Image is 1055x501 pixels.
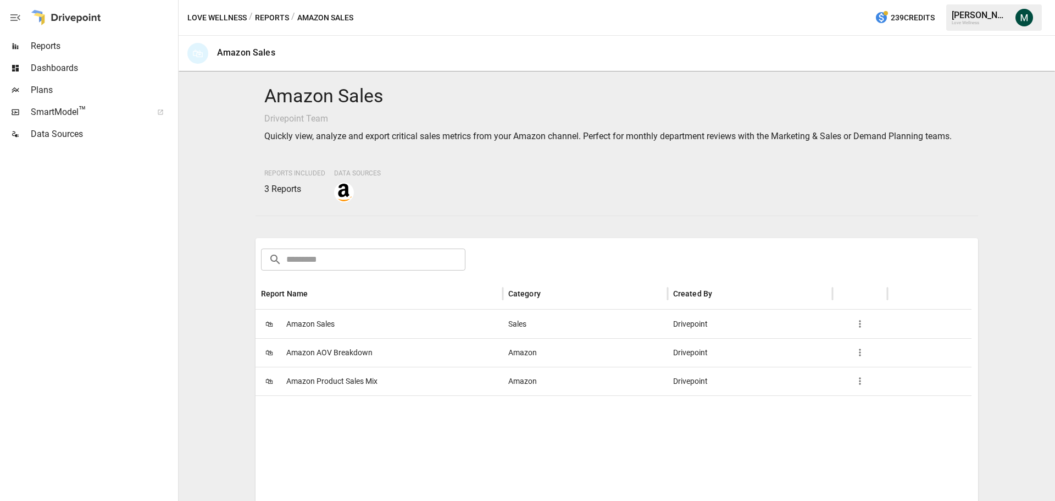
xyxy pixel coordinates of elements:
[261,316,277,332] span: 🛍
[264,85,970,108] h4: Amazon Sales
[264,130,970,143] p: Quickly view, analyze and export critical sales metrics from your Amazon channel. Perfect for mon...
[334,169,381,177] span: Data Sources
[1009,2,1040,33] button: Michael Cormack
[249,11,253,25] div: /
[79,104,86,118] span: ™
[31,106,145,119] span: SmartModel
[255,11,289,25] button: Reports
[217,47,275,58] div: Amazon Sales
[1015,9,1033,26] img: Michael Cormack
[261,373,277,389] span: 🛍
[952,10,1009,20] div: [PERSON_NAME]
[503,310,668,338] div: Sales
[668,338,832,367] div: Drivepoint
[952,20,1009,25] div: Love Wellness
[264,169,325,177] span: Reports Included
[264,112,970,125] p: Drivepoint Team
[187,11,247,25] button: Love Wellness
[261,344,277,361] span: 🛍
[286,339,373,367] span: Amazon AOV Breakdown
[291,11,295,25] div: /
[286,310,335,338] span: Amazon Sales
[503,338,668,367] div: Amazon
[31,62,176,75] span: Dashboards
[668,310,832,338] div: Drivepoint
[31,128,176,141] span: Data Sources
[668,367,832,395] div: Drivepoint
[713,286,729,301] button: Sort
[187,43,208,64] div: 🛍
[335,184,353,201] img: amazon
[286,367,377,395] span: Amazon Product Sales Mix
[891,11,935,25] span: 239 Credits
[870,8,939,28] button: 239Credits
[261,289,308,298] div: Report Name
[542,286,557,301] button: Sort
[31,84,176,97] span: Plans
[508,289,541,298] div: Category
[31,40,176,53] span: Reports
[673,289,713,298] div: Created By
[309,286,324,301] button: Sort
[503,367,668,395] div: Amazon
[264,183,325,196] p: 3 Reports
